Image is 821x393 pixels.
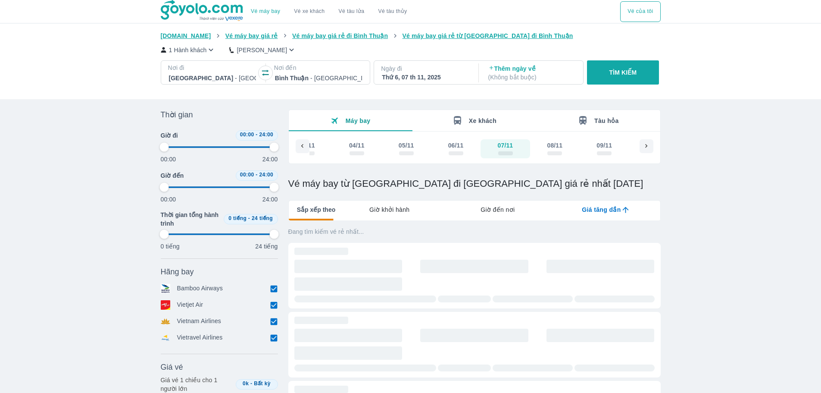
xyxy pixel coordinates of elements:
[177,333,223,343] p: Vietravel Airlines
[469,117,496,124] span: Xe khách
[240,132,254,138] span: 00:00
[297,205,336,214] span: Sắp xếp theo
[335,201,660,219] div: lab API tabs example
[488,73,575,82] p: ( Không bắt buộc )
[248,215,250,221] span: -
[161,242,180,251] p: 0 tiếng
[346,117,371,124] span: Máy bay
[161,195,176,204] p: 00:00
[371,1,414,22] button: Vé tàu thủy
[448,141,464,150] div: 06/11
[161,362,183,372] span: Giá vé
[256,132,257,138] span: -
[243,380,249,387] span: 0k
[292,32,388,39] span: Vé máy bay giá rẻ đi Bình Thuận
[252,215,273,221] span: 24 tiếng
[399,141,414,150] div: 05/11
[288,178,661,190] h1: Vé máy bay từ [GEOGRAPHIC_DATA] đi [GEOGRAPHIC_DATA] giá rẻ nhất [DATE]
[481,205,515,214] span: Giờ đến nơi
[161,376,232,393] p: Giá vé 1 chiều cho 1 người lớn
[620,1,660,22] div: choose transportation mode
[262,195,278,204] p: 24:00
[161,31,661,40] nav: breadcrumb
[161,131,178,140] span: Giờ đi
[161,110,193,120] span: Thời gian
[596,141,612,150] div: 09/11
[161,45,216,54] button: 1 Hành khách
[244,1,414,22] div: choose transportation mode
[381,64,470,73] p: Ngày đi
[177,317,222,326] p: Vietnam Airlines
[547,141,562,150] div: 08/11
[403,32,573,39] span: Vé máy bay giá rẻ từ [GEOGRAPHIC_DATA] đi Bình Thuận
[294,8,325,15] a: Vé xe khách
[177,284,223,293] p: Bamboo Airways
[259,172,273,178] span: 24:00
[488,64,575,82] p: Thêm ngày về
[369,205,409,214] span: Giờ khởi hành
[161,211,220,228] span: Thời gian tổng hành trình
[300,141,315,150] div: 03/11
[177,300,203,310] p: Vietjet Air
[161,171,184,180] span: Giờ đến
[225,32,278,39] span: Vé máy bay giá rẻ
[587,60,659,85] button: TÌM KIẾM
[349,141,365,150] div: 04/11
[259,132,273,138] span: 24:00
[161,267,194,277] span: Hãng bay
[274,63,363,72] p: Nơi đến
[228,215,247,221] span: 0 tiếng
[256,172,257,178] span: -
[382,73,469,82] div: Thứ 6, 07 th 11, 2025
[594,117,619,124] span: Tàu hỏa
[161,155,176,163] p: 00:00
[498,141,513,150] div: 07/11
[582,205,621,214] span: Giá tăng dần
[169,46,207,54] p: 1 Hành khách
[250,380,252,387] span: -
[161,32,211,39] span: [DOMAIN_NAME]
[168,63,257,72] p: Nơi đi
[229,45,296,54] button: [PERSON_NAME]
[620,1,660,22] button: Vé của tôi
[262,155,278,163] p: 24:00
[288,227,661,236] p: Đang tìm kiếm vé rẻ nhất...
[240,172,254,178] span: 00:00
[254,380,271,387] span: Bất kỳ
[609,68,637,77] p: TÌM KIẾM
[255,242,278,251] p: 24 tiếng
[332,1,371,22] a: Vé tàu lửa
[251,8,280,15] a: Vé máy bay
[237,46,287,54] p: [PERSON_NAME]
